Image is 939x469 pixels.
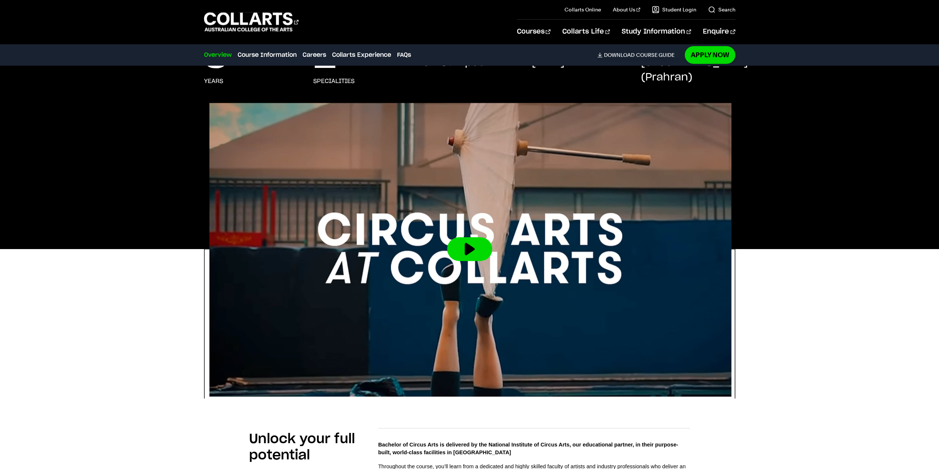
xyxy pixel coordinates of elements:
[303,51,326,59] a: Careers
[565,6,601,13] a: Collarts Online
[204,42,228,72] p: 3
[238,51,297,59] a: Course Information
[708,6,735,13] a: Search
[204,11,298,32] div: Go to homepage
[313,42,337,72] p: 2
[397,51,411,59] a: FAQs
[313,77,355,85] h3: specialities
[597,52,680,58] a: DownloadCourse Guide
[604,52,635,58] span: Download
[613,6,640,13] a: About Us
[685,46,735,63] a: Apply Now
[204,100,735,399] img: Video thumbnail
[517,20,550,44] a: Courses
[204,77,223,85] h3: years
[652,6,696,13] a: Student Login
[622,20,691,44] a: Study Information
[562,20,610,44] a: Collarts Life
[703,20,735,44] a: Enquire
[378,442,678,455] span: Bachelor of Circus Arts is delivered by the National Institute of Circus Arts, our educational pa...
[332,51,391,59] a: Collarts Experience
[204,51,232,59] a: Overview
[249,431,378,463] h2: Unlock your full potential
[641,55,748,85] p: [GEOGRAPHIC_DATA] (Prahran)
